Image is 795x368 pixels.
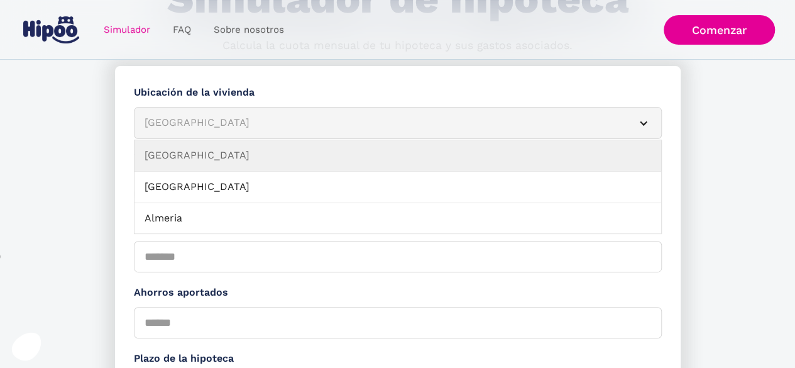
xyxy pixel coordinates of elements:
[21,11,82,48] a: home
[134,140,662,234] nav: [GEOGRAPHIC_DATA]
[134,85,662,101] label: Ubicación de la vivienda
[134,203,661,235] a: Almeria
[664,15,775,45] a: Comenzar
[134,107,662,139] article: [GEOGRAPHIC_DATA]
[145,115,621,131] div: [GEOGRAPHIC_DATA]
[92,18,162,42] a: Simulador
[134,172,661,203] a: [GEOGRAPHIC_DATA]
[162,18,202,42] a: FAQ
[134,140,661,172] a: [GEOGRAPHIC_DATA]
[202,18,295,42] a: Sobre nosotros
[134,351,662,367] label: Plazo de la hipoteca
[134,285,662,301] label: Ahorros aportados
